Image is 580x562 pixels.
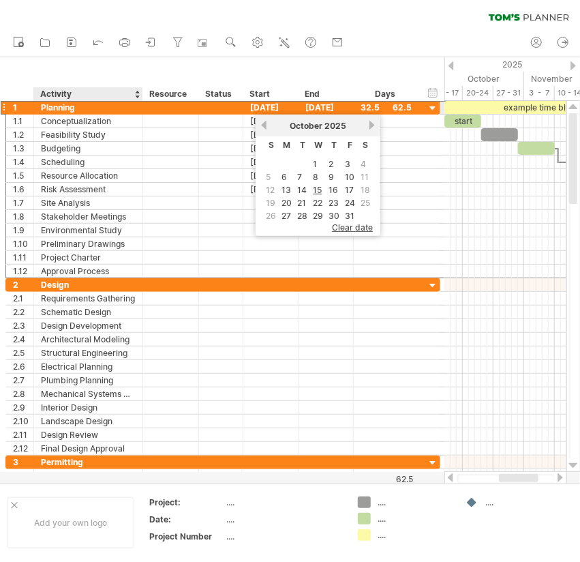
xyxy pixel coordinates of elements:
[243,101,299,114] div: [DATE]
[269,140,274,150] span: Sunday
[311,196,324,209] a: 22
[264,184,278,196] td: this is a weekend day
[13,360,33,373] div: 2.6
[227,514,341,525] div: ....
[327,196,340,209] a: 23
[280,209,292,222] a: 27
[305,87,346,101] div: End
[359,183,371,196] span: 18
[361,128,412,141] div: 6.0
[361,115,412,128] div: 6.0
[41,469,136,482] div: Permit Research
[13,428,33,441] div: 2.11
[13,278,33,291] div: 2
[358,197,372,209] td: this is a weekend day
[149,514,224,525] div: Date:
[432,86,463,100] div: 13 - 17
[264,209,277,222] span: 26
[359,196,371,209] span: 25
[311,183,323,196] a: 15
[13,210,33,223] div: 1.8
[41,101,136,114] div: Planning
[344,171,356,183] a: 10
[243,142,299,155] div: [DATE]
[227,497,341,508] div: ....
[264,197,278,209] td: this is a weekend day
[13,224,33,237] div: 1.9
[41,142,136,155] div: Budgeting
[41,265,136,278] div: Approval Process
[13,142,33,155] div: 1.3
[344,158,352,171] a: 3
[259,120,269,130] a: previous
[444,115,481,128] div: start
[249,87,290,101] div: Start
[13,237,33,250] div: 1.10
[331,140,337,150] span: Thursday
[13,387,33,400] div: 2.8
[13,346,33,359] div: 2.5
[41,319,136,332] div: Design Development
[41,128,136,141] div: Feasibility Study
[280,196,293,209] a: 20
[290,121,322,131] span: October
[41,224,136,237] div: Environmental Study
[280,171,288,183] a: 6
[13,319,33,332] div: 2.3
[524,86,555,100] div: 3 - 7
[354,474,413,484] div: 62.5
[243,169,299,182] div: [DATE]
[227,531,341,542] div: ....
[243,156,299,168] div: [DATE]
[344,209,356,222] a: 31
[13,333,33,346] div: 2.4
[358,171,372,183] td: this is a weekend day
[296,171,303,183] a: 7
[348,140,352,150] span: Friday
[13,469,33,482] div: 3.1
[383,72,524,86] div: October 2025
[378,497,452,508] div: ....
[13,415,33,428] div: 2.10
[300,140,305,150] span: Tuesday
[283,140,290,150] span: Monday
[359,171,370,183] span: 11
[280,183,292,196] a: 13
[149,497,224,508] div: Project:
[13,456,33,469] div: 3
[311,158,318,171] a: 1
[13,292,33,305] div: 2.1
[13,101,33,114] div: 1
[296,209,309,222] a: 28
[327,183,339,196] a: 16
[205,87,235,101] div: Status
[13,115,33,128] div: 1.1
[327,171,335,183] a: 9
[264,210,278,222] td: this is a weekend day
[296,196,307,209] a: 21
[493,86,524,100] div: 27 - 31
[41,401,136,414] div: Interior Design
[41,346,136,359] div: Structural Engineering
[311,209,324,222] a: 29
[41,196,136,209] div: Site Analysis
[149,87,191,101] div: Resource
[41,360,136,373] div: Electrical Planning
[314,140,322,150] span: Wednesday
[41,210,136,223] div: Stakeholder Meetings
[41,387,136,400] div: Mechanical Systems Design
[327,209,341,222] a: 30
[359,158,367,171] span: 4
[378,513,452,524] div: ....
[41,428,136,441] div: Design Review
[485,497,560,508] div: ....
[344,196,356,209] a: 24
[41,333,136,346] div: Architectural Modeling
[41,292,136,305] div: Requirements Gathering
[243,128,299,141] div: [DATE]
[378,529,452,541] div: ....
[264,171,272,183] span: 5
[361,169,412,182] div: 6.0
[13,156,33,168] div: 1.4
[41,156,136,168] div: Scheduling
